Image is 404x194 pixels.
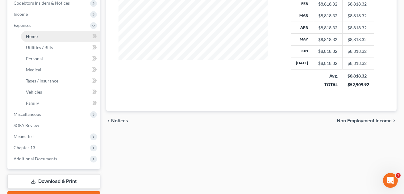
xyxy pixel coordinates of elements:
div: Avg. [318,73,338,79]
a: Family [21,98,100,109]
span: Income [14,11,28,17]
button: Non Employment Income chevron_right [337,118,397,123]
button: chevron_left Notices [106,118,128,123]
td: $8,818.32 [343,22,374,33]
td: $8,818.32 [343,34,374,45]
i: chevron_right [392,118,397,123]
td: $8,818.32 [343,10,374,22]
span: SOFA Review [14,123,39,128]
span: Miscellaneous [14,112,41,117]
span: Taxes / Insurance [26,78,58,83]
td: $8,818.32 [343,57,374,69]
a: Taxes / Insurance [21,75,100,86]
a: Personal [21,53,100,64]
span: Codebtors Insiders & Notices [14,0,70,6]
td: $8,818.32 [343,45,374,57]
div: $8,818.32 [348,73,369,79]
th: Mar [291,10,313,22]
div: $8,818.32 [318,13,337,19]
div: $8,818.32 [318,60,337,66]
div: $8,818.32 [318,36,337,43]
span: Additional Documents [14,156,57,161]
th: [DATE] [291,57,313,69]
span: Means Test [14,134,35,139]
a: Home [21,31,100,42]
span: Vehicles [26,89,42,95]
th: May [291,34,313,45]
span: Home [26,34,38,39]
span: Notices [111,118,128,123]
span: Chapter 13 [14,145,35,150]
th: Apr [291,22,313,33]
span: Personal [26,56,43,61]
div: $8,818.32 [318,25,337,31]
a: SOFA Review [9,120,100,131]
span: Expenses [14,23,31,28]
span: 1 [396,173,401,178]
a: Utilities / Bills [21,42,100,53]
div: $52,909.92 [348,82,369,88]
div: $8,818.32 [318,1,337,7]
span: Family [26,100,39,106]
i: chevron_left [106,118,111,123]
a: Medical [21,64,100,75]
iframe: Intercom live chat [383,173,398,188]
span: Non Employment Income [337,118,392,123]
th: Jun [291,45,313,57]
a: Vehicles [21,86,100,98]
a: Download & Print [7,174,100,189]
span: Utilities / Bills [26,45,53,50]
div: TOTAL [318,82,338,88]
span: Medical [26,67,41,72]
div: $8,818.32 [318,48,337,54]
